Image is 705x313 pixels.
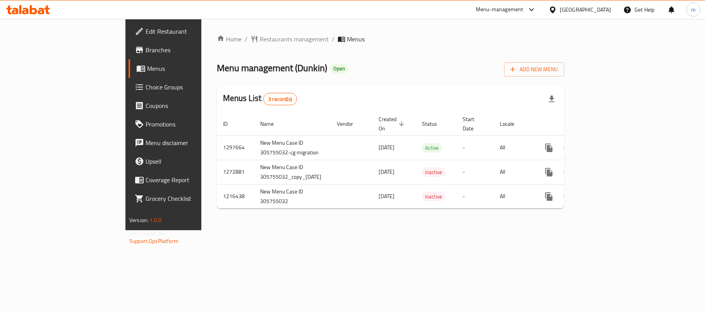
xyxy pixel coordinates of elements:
div: Active [422,143,442,152]
span: Menus [347,34,365,44]
span: [DATE] [379,142,395,152]
h2: Menus List [223,92,297,105]
a: Edit Restaurant [129,22,243,41]
a: Grocery Checklist [129,189,243,208]
td: All [494,160,533,184]
span: [DATE] [379,191,395,201]
button: Change Status [558,163,577,181]
a: Menu disclaimer [129,133,243,152]
a: Restaurants management [250,34,329,44]
span: Add New Menu [510,65,558,74]
a: Promotions [129,115,243,133]
a: Coverage Report [129,171,243,189]
span: Active [422,144,442,152]
button: more [540,139,558,157]
div: Export file [542,90,561,108]
span: Created On [379,115,407,133]
span: Coverage Report [146,175,237,185]
th: Actions [533,112,620,136]
td: All [494,135,533,160]
span: Menus [147,64,237,73]
button: Add New Menu [504,62,564,77]
li: / [332,34,334,44]
span: Restaurants management [260,34,329,44]
nav: breadcrumb [217,34,564,44]
span: Inactive [422,192,445,201]
span: Inactive [422,168,445,177]
span: Locale [500,119,524,128]
span: Promotions [146,120,237,129]
a: Choice Groups [129,78,243,96]
td: - [456,184,494,209]
button: more [540,163,558,181]
span: 3 record(s) [264,96,297,103]
div: Total records count [263,93,297,105]
span: Open [330,65,348,72]
span: [DATE] [379,167,395,177]
a: Support.OpsPlatform [129,236,178,246]
span: Branches [146,45,237,55]
td: New Menu Case ID 305755032 [254,184,331,209]
span: Grocery Checklist [146,194,237,203]
span: Version: [129,215,148,225]
td: All [494,184,533,209]
div: Open [330,64,348,74]
span: Status [422,119,447,128]
div: [GEOGRAPHIC_DATA] [560,5,611,14]
a: Coupons [129,96,243,115]
td: New Menu Case ID 305755032_copy_[DATE] [254,160,331,184]
a: Branches [129,41,243,59]
span: Coupons [146,101,237,110]
button: more [540,187,558,206]
span: 1.0.0 [149,215,161,225]
a: Upsell [129,152,243,171]
div: Menu-management [476,5,523,14]
span: Vendor [337,119,363,128]
td: - [456,160,494,184]
button: Change Status [558,187,577,206]
span: ID [223,119,238,128]
button: Change Status [558,139,577,157]
span: Start Date [463,115,484,133]
span: Menu management ( Dunkin ) [217,59,327,77]
table: enhanced table [217,112,620,209]
td: New Menu Case ID 305755032-cg migration [254,135,331,160]
li: / [245,34,247,44]
span: Upsell [146,157,237,166]
span: Edit Restaurant [146,27,237,36]
span: Menu disclaimer [146,138,237,147]
span: m [691,5,696,14]
span: Get support on: [129,228,165,238]
span: Name [260,119,284,128]
a: Menus [129,59,243,78]
span: Choice Groups [146,82,237,92]
td: - [456,135,494,160]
